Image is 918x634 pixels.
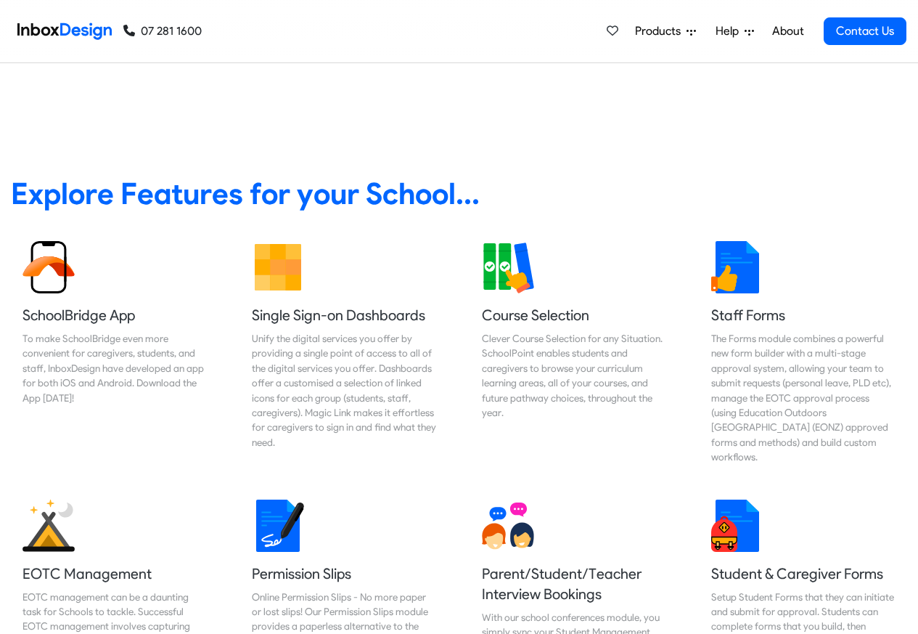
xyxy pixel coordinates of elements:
[711,500,763,552] img: 2022_01_13_icon_student_form.svg
[22,241,75,293] img: 2022_01_13_icon_sb_app.svg
[252,331,436,450] div: Unify the digital services you offer by providing a single point of access to all of the digital ...
[629,17,702,46] a: Products
[470,229,678,476] a: Course Selection Clever Course Selection for any Situation. SchoolPoint enables students and care...
[635,23,687,40] span: Products
[22,305,207,325] h5: SchoolBridge App
[252,500,304,552] img: 2022_01_18_icon_signature.svg
[482,500,534,552] img: 2022_01_13_icon_conversation.svg
[252,564,436,584] h5: Permission Slips
[768,17,808,46] a: About
[710,17,760,46] a: Help
[22,500,75,552] img: 2022_01_25_icon_eonz.svg
[252,305,436,325] h5: Single Sign-on Dashboards
[700,229,907,476] a: Staff Forms The Forms module combines a powerful new form builder with a multi-stage approval sys...
[22,564,207,584] h5: EOTC Management
[711,305,896,325] h5: Staff Forms
[716,23,745,40] span: Help
[240,229,448,476] a: Single Sign-on Dashboards Unify the digital services you offer by providing a single point of acc...
[482,241,534,293] img: 2022_01_13_icon_course_selection.svg
[22,331,207,405] div: To make SchoolBridge even more convenient for caregivers, students, and staff, InboxDesign have d...
[252,241,304,293] img: 2022_01_13_icon_grid.svg
[711,564,896,584] h5: Student & Caregiver Forms
[824,17,906,45] a: Contact Us
[11,175,907,212] heading: Explore Features for your School...
[482,305,666,325] h5: Course Selection
[711,331,896,465] div: The Forms module combines a powerful new form builder with a multi-stage approval system, allowin...
[711,241,763,293] img: 2022_01_13_icon_thumbsup.svg
[482,564,666,604] h5: Parent/Student/Teacher Interview Bookings
[123,23,202,40] a: 07 281 1600
[482,331,666,420] div: Clever Course Selection for any Situation. SchoolPoint enables students and caregivers to browse ...
[11,229,218,476] a: SchoolBridge App To make SchoolBridge even more convenient for caregivers, students, and staff, I...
